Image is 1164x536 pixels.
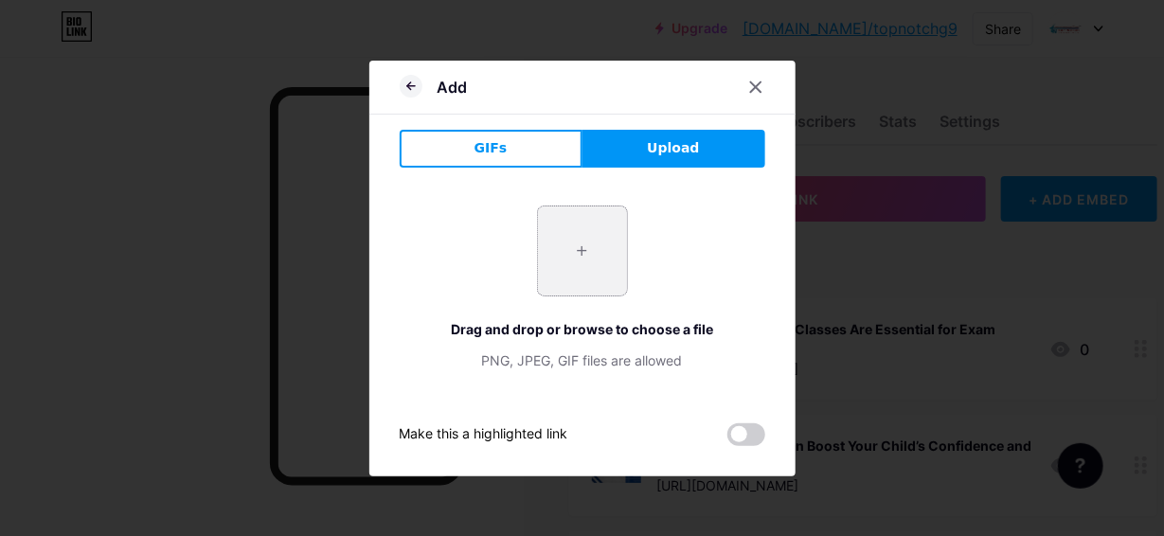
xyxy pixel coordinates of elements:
[647,138,699,158] span: Upload
[400,319,765,339] div: Drag and drop or browse to choose a file
[400,130,582,168] button: GIFs
[400,423,568,446] div: Make this a highlighted link
[475,138,508,158] span: GIFs
[582,130,765,168] button: Upload
[400,350,765,370] div: PNG, JPEG, GIF files are allowed
[438,76,468,98] div: Add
